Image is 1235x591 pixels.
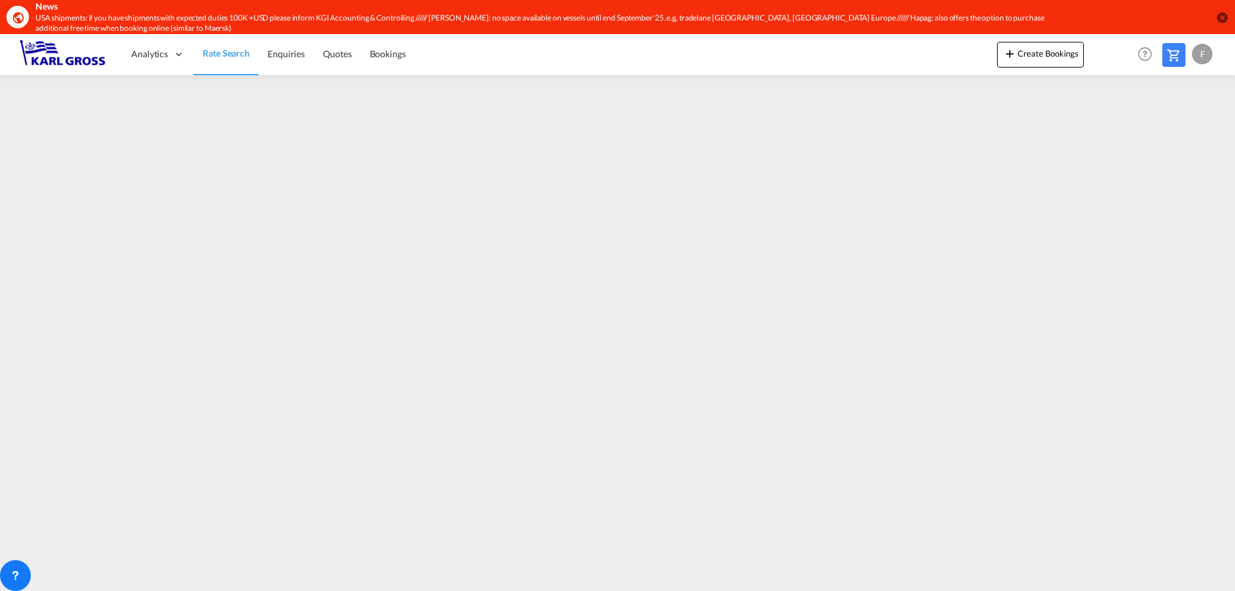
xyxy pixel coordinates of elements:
[12,11,24,24] md-icon: icon-earth
[1192,44,1212,64] div: F
[203,48,250,59] span: Rate Search
[131,48,168,60] span: Analytics
[1216,11,1229,24] button: icon-close-circle
[259,33,314,75] a: Enquiries
[361,33,415,75] a: Bookings
[194,33,259,75] a: Rate Search
[1134,43,1156,65] span: Help
[370,48,406,59] span: Bookings
[268,48,305,59] span: Enquiries
[997,42,1084,68] button: icon-plus 400-fgCreate Bookings
[35,13,1045,35] div: USA shipments: if you have shipments with expected duties 100K +USD please inform KGI Accounting ...
[314,33,360,75] a: Quotes
[19,40,106,69] img: 3269c73066d711f095e541db4db89301.png
[1002,46,1018,61] md-icon: icon-plus 400-fg
[323,48,351,59] span: Quotes
[1134,43,1162,66] div: Help
[122,33,194,75] div: Analytics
